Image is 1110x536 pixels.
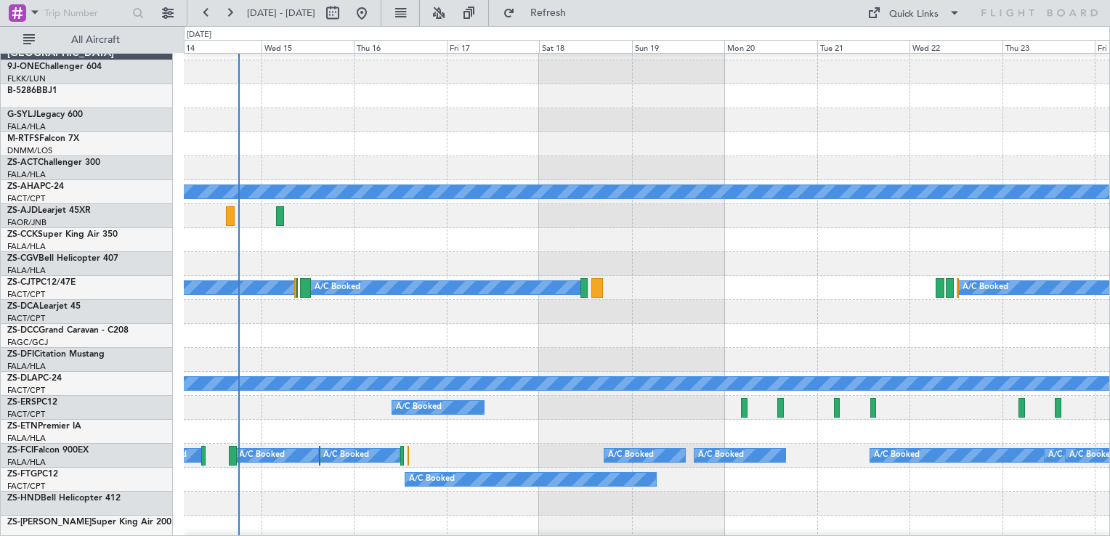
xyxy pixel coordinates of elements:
[817,40,910,53] div: Tue 21
[7,206,91,215] a: ZS-AJDLearjet 45XR
[7,470,37,479] span: ZS-FTG
[169,40,261,53] div: Tue 14
[539,40,631,53] div: Sat 18
[7,457,46,468] a: FALA/HLA
[7,158,100,167] a: ZS-ACTChallenger 300
[496,1,583,25] button: Refresh
[7,134,79,143] a: M-RTFSFalcon 7X
[7,433,46,444] a: FALA/HLA
[632,40,724,53] div: Sun 19
[7,470,58,479] a: ZS-FTGPC12
[262,40,354,53] div: Wed 15
[963,277,1008,299] div: A/C Booked
[7,326,129,335] a: ZS-DCCGrand Caravan - C208
[7,182,64,191] a: ZS-AHAPC-24
[7,169,46,180] a: FALA/HLA
[7,361,46,372] a: FALA/HLA
[7,278,76,287] a: ZS-CJTPC12/47E
[7,374,62,383] a: ZS-DLAPC-24
[7,62,102,71] a: 9J-ONEChallenger 604
[7,409,45,420] a: FACT/CPT
[7,337,48,348] a: FAGC/GCJ
[7,278,36,287] span: ZS-CJT
[396,397,442,418] div: A/C Booked
[187,29,211,41] div: [DATE]
[7,481,45,492] a: FACT/CPT
[7,326,39,335] span: ZS-DCC
[38,35,153,45] span: All Aircraft
[874,444,920,466] div: A/C Booked
[247,7,315,20] span: [DATE] - [DATE]
[7,302,81,311] a: ZS-DCALearjet 45
[7,254,39,263] span: ZS-CGV
[7,494,41,503] span: ZS-HND
[7,422,81,431] a: ZS-ETNPremier IA
[16,28,158,52] button: All Aircraft
[7,398,36,407] span: ZS-ERS
[7,121,46,132] a: FALA/HLA
[7,182,40,191] span: ZS-AHA
[7,158,38,167] span: ZS-ACT
[518,8,579,18] span: Refresh
[7,350,34,359] span: ZS-DFI
[7,206,38,215] span: ZS-AJD
[447,40,539,53] div: Fri 17
[323,444,369,466] div: A/C Booked
[7,254,118,263] a: ZS-CGVBell Helicopter 407
[409,468,455,490] div: A/C Booked
[7,302,39,311] span: ZS-DCA
[7,73,46,84] a: FLKK/LUN
[7,62,39,71] span: 9J-ONE
[7,374,38,383] span: ZS-DLA
[7,446,89,455] a: ZS-FCIFalcon 900EX
[7,265,46,276] a: FALA/HLA
[1002,40,1095,53] div: Thu 23
[7,134,39,143] span: M-RTFS
[724,40,817,53] div: Mon 20
[7,350,105,359] a: ZS-DFICitation Mustang
[7,86,57,95] a: B-5286BBJ1
[7,518,171,527] a: ZS-[PERSON_NAME]Super King Air 200
[7,422,38,431] span: ZS-ETN
[7,145,52,156] a: DNMM/LOS
[7,446,33,455] span: ZS-FCI
[7,86,36,95] span: B-5286
[7,230,38,239] span: ZS-CCK
[315,277,360,299] div: A/C Booked
[7,494,121,503] a: ZS-HNDBell Helicopter 412
[7,518,92,527] span: ZS-[PERSON_NAME]
[7,313,45,324] a: FACT/CPT
[354,40,446,53] div: Thu 16
[7,193,45,204] a: FACT/CPT
[7,110,83,119] a: G-SYLJLegacy 600
[7,217,46,228] a: FAOR/JNB
[7,398,57,407] a: ZS-ERSPC12
[889,7,939,22] div: Quick Links
[7,289,45,300] a: FACT/CPT
[608,444,654,466] div: A/C Booked
[1048,444,1094,466] div: A/C Booked
[698,444,744,466] div: A/C Booked
[910,40,1002,53] div: Wed 22
[7,230,118,239] a: ZS-CCKSuper King Air 350
[7,110,36,119] span: G-SYLJ
[44,2,128,24] input: Trip Number
[860,1,968,25] button: Quick Links
[7,385,45,396] a: FACT/CPT
[7,241,46,252] a: FALA/HLA
[239,444,285,466] div: A/C Booked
